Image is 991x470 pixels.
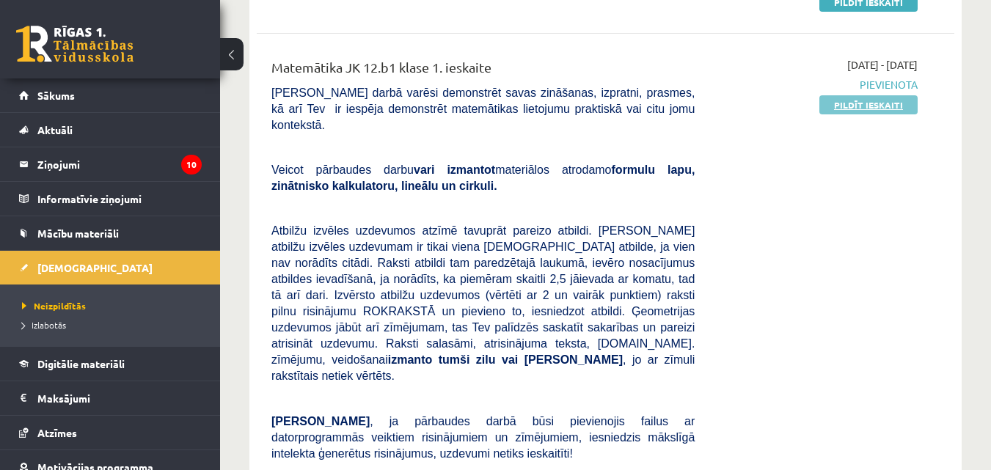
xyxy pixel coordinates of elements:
[19,216,202,250] a: Mācību materiāli
[819,95,918,114] a: Pildīt ieskaiti
[37,182,202,216] legend: Informatīvie ziņojumi
[847,57,918,73] span: [DATE] - [DATE]
[388,353,432,366] b: izmanto
[19,182,202,216] a: Informatīvie ziņojumi
[19,381,202,415] a: Maksājumi
[414,164,495,176] b: vari izmantot
[271,57,695,84] div: Matemātika JK 12.b1 klase 1. ieskaite
[271,415,370,427] span: [PERSON_NAME]
[19,347,202,381] a: Digitālie materiāli
[16,26,134,62] a: Rīgas 1. Tālmācības vidusskola
[22,318,205,331] a: Izlabotās
[717,77,918,92] span: Pievienota
[22,319,66,331] span: Izlabotās
[19,416,202,449] a: Atzīmes
[271,224,695,382] span: Atbilžu izvēles uzdevumos atzīmē tavuprāt pareizo atbildi. [PERSON_NAME] atbilžu izvēles uzdevuma...
[271,164,695,192] span: Veicot pārbaudes darbu materiālos atrodamo
[19,251,202,284] a: [DEMOGRAPHIC_DATA]
[37,227,119,240] span: Mācību materiāli
[271,87,695,131] span: [PERSON_NAME] darbā varēsi demonstrēt savas zināšanas, izpratni, prasmes, kā arī Tev ir iespēja d...
[19,113,202,147] a: Aktuāli
[37,261,153,274] span: [DEMOGRAPHIC_DATA]
[37,381,202,415] legend: Maksājumi
[37,147,202,181] legend: Ziņojumi
[181,155,202,175] i: 10
[37,357,125,370] span: Digitālie materiāli
[439,353,623,366] b: tumši zilu vai [PERSON_NAME]
[22,300,86,312] span: Neizpildītās
[37,89,75,102] span: Sākums
[271,415,695,460] span: , ja pārbaudes darbā būsi pievienojis failus ar datorprogrammās veiktiem risinājumiem un zīmējumi...
[19,78,202,112] a: Sākums
[19,147,202,181] a: Ziņojumi10
[271,164,695,192] b: formulu lapu, zinātnisko kalkulatoru, lineālu un cirkuli.
[22,299,205,312] a: Neizpildītās
[37,123,73,136] span: Aktuāli
[37,426,77,439] span: Atzīmes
